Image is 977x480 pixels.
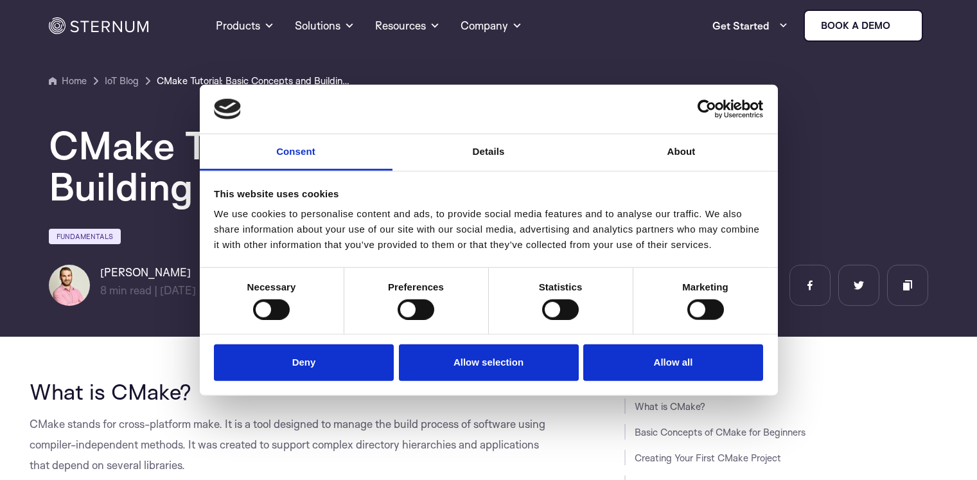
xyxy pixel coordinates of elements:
[100,283,107,297] span: 8
[388,281,444,292] strong: Preferences
[30,414,560,476] p: CMake stands for cross-platform make. It is a tool designed to manage the build process of softwa...
[214,186,763,202] div: This website uses cookies
[157,73,349,89] a: CMake Tutorial: Basic Concepts and Building Your First Project
[295,3,355,49] a: Solutions
[49,73,87,89] a: Home
[214,99,241,120] img: logo
[247,281,296,292] strong: Necessary
[635,426,805,438] a: Basic Concepts of CMake for Beginners
[712,13,788,39] a: Get Started
[105,73,139,89] a: IoT Blog
[100,265,196,280] h6: [PERSON_NAME]
[216,3,274,49] a: Products
[160,283,196,297] span: [DATE]
[583,344,763,381] button: Allow all
[200,134,392,171] a: Consent
[635,400,705,413] a: What is CMake?
[49,265,90,306] img: Lian Granot
[539,281,583,292] strong: Statistics
[214,206,763,253] div: We use cookies to personalise content and ads, to provide social media features and to analyse ou...
[214,344,394,381] button: Deny
[682,281,728,292] strong: Marketing
[651,100,763,119] a: Usercentrics Cookiebot - opens in a new window
[49,229,121,244] a: Fundamentals
[804,10,923,42] a: Book a demo
[30,379,560,404] h2: What is CMake?
[461,3,522,49] a: Company
[100,283,157,297] span: min read |
[895,21,906,31] img: sternum iot
[635,452,781,464] a: Creating Your First CMake Project
[624,373,955,383] h3: JUMP TO SECTION
[585,134,778,171] a: About
[49,125,820,207] h1: CMake Tutorial: Basic Concepts and Building Your First Project
[392,134,585,171] a: Details
[375,3,440,49] a: Resources
[399,344,579,381] button: Allow selection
